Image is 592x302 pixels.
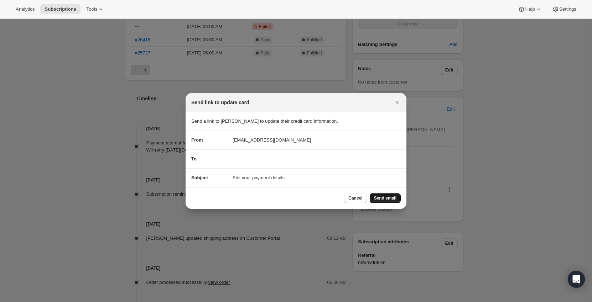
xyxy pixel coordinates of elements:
[374,195,396,201] span: Send email
[45,6,76,12] span: Subscriptions
[559,6,576,12] span: Settings
[11,4,39,14] button: Analytics
[191,156,197,161] span: To
[191,137,203,143] span: From
[191,99,249,106] h2: Send link to update card
[233,174,285,181] span: Edit your payment details
[392,97,402,107] button: Close
[86,6,97,12] span: Tools
[16,6,35,12] span: Analytics
[514,4,546,14] button: Help
[40,4,81,14] button: Subscriptions
[370,193,401,203] button: Send email
[348,195,362,201] span: Cancel
[233,137,311,144] span: [EMAIL_ADDRESS][DOMAIN_NAME]
[191,175,208,180] span: Subject
[191,118,401,125] p: Send a link to [PERSON_NAME] to update their credit card information.
[82,4,109,14] button: Tools
[568,271,585,288] div: Open Intercom Messenger
[344,193,367,203] button: Cancel
[548,4,581,14] button: Settings
[525,6,535,12] span: Help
